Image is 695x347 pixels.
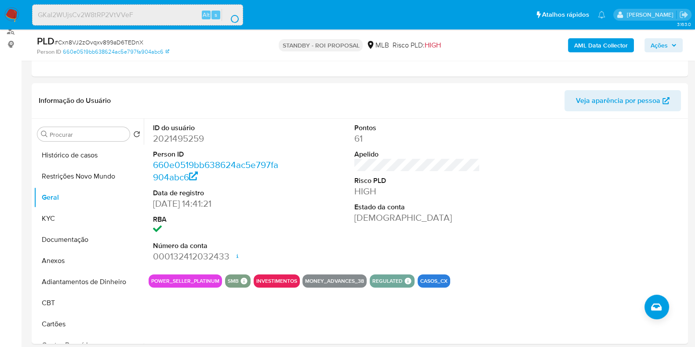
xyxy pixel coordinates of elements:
span: s [215,11,217,19]
span: Risco PLD: [392,40,440,50]
button: Adiantamentos de Dinheiro [34,271,144,292]
dt: Apelido [354,150,480,159]
button: Geral [34,187,144,208]
h1: Informação do Usuário [39,96,111,105]
dd: HIGH [354,185,480,197]
span: Alt [203,11,210,19]
b: PLD [37,34,55,48]
span: Atalhos rápidos [542,10,589,19]
span: Veja aparência por pessoa [576,90,660,111]
button: Veja aparência por pessoa [564,90,681,111]
dt: RBA [153,215,279,224]
span: HIGH [424,40,440,50]
a: Notificações [598,11,605,18]
button: CBT [34,292,144,314]
button: Cartões [34,314,144,335]
dd: 000132412032433 [153,250,279,263]
button: search-icon [222,9,240,21]
button: KYC [34,208,144,229]
dt: Número da conta [153,241,279,251]
dt: Risco PLD [354,176,480,186]
button: Restrições Novo Mundo [34,166,144,187]
button: Documentação [34,229,144,250]
button: AML Data Collector [568,38,634,52]
b: Person ID [37,48,61,56]
span: Ações [651,38,668,52]
dt: Data de registro [153,188,279,198]
dt: ID do usuário [153,123,279,133]
dd: [DATE] 14:41:21 [153,197,279,210]
dd: 2021495259 [153,132,279,145]
dt: Person ID [153,150,279,159]
button: Procurar [41,131,48,138]
div: MLB [366,40,389,50]
a: 660e0519bb638624ac5e797fa904abc6 [63,48,169,56]
a: Sair [679,10,688,19]
a: 660e0519bb638624ac5e797fa904abc6 [153,158,278,183]
p: STANDBY - ROI PROPOSAL [279,39,363,51]
b: AML Data Collector [574,38,628,52]
button: Retornar ao pedido padrão [133,131,140,140]
button: Ações [644,38,683,52]
dt: Estado da conta [354,202,480,212]
span: 3.163.0 [677,21,691,28]
input: Procurar [50,131,126,139]
p: danilo.toledo@mercadolivre.com [626,11,676,19]
dd: 61 [354,132,480,145]
span: # Cxn8VJ2zOvqxv899aD6TEDnX [55,38,143,47]
dd: [DEMOGRAPHIC_DATA] [354,212,480,224]
dt: Pontos [354,123,480,133]
input: Pesquise usuários ou casos... [33,9,243,21]
button: Histórico de casos [34,145,144,166]
button: Anexos [34,250,144,271]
